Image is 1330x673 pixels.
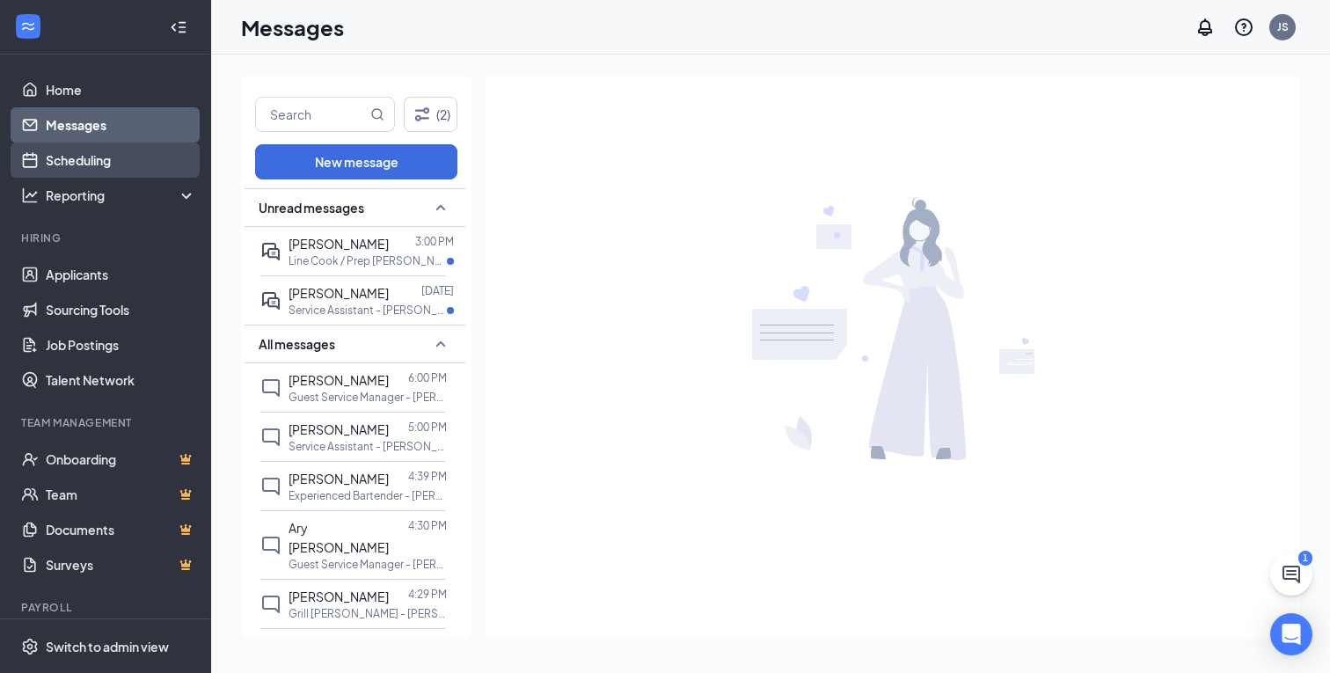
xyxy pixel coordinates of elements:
[408,587,447,602] p: 4:29 PM
[21,600,193,615] div: Payroll
[46,477,196,512] a: TeamCrown
[260,427,281,448] svg: ChatInactive
[289,606,447,621] p: Grill [PERSON_NAME] - [PERSON_NAME] DTLA at [PERSON_NAME]
[46,187,197,204] div: Reporting
[21,230,193,245] div: Hiring
[1270,553,1312,596] button: ChatActive
[289,390,447,405] p: Guest Service Manager - [PERSON_NAME] at [PERSON_NAME]
[241,12,344,42] h1: Messages
[1195,17,1216,38] svg: Notifications
[21,187,39,204] svg: Analysis
[256,98,367,131] input: Search
[21,638,39,655] svg: Settings
[260,377,281,399] svg: ChatInactive
[46,143,196,178] a: Scheduling
[289,285,389,301] span: [PERSON_NAME]
[260,535,281,556] svg: ChatInactive
[370,107,384,121] svg: MagnifyingGlass
[260,290,281,311] svg: ActiveDoubleChat
[408,518,447,533] p: 4:30 PM
[1270,613,1312,655] div: Open Intercom Messenger
[408,370,447,385] p: 6:00 PM
[46,327,196,362] a: Job Postings
[1277,19,1289,34] div: JS
[289,372,389,388] span: [PERSON_NAME]
[408,636,447,651] p: 4:00 PM
[289,520,389,555] span: Ary [PERSON_NAME]
[46,442,196,477] a: OnboardingCrown
[408,469,447,484] p: 4:39 PM
[430,333,451,355] svg: SmallChevronUp
[415,234,454,249] p: 3:00 PM
[46,257,196,292] a: Applicants
[289,421,389,437] span: [PERSON_NAME]
[404,97,457,132] button: Filter (2)
[46,72,196,107] a: Home
[170,18,187,36] svg: Collapse
[46,292,196,327] a: Sourcing Tools
[255,144,457,179] button: New message
[289,589,389,604] span: [PERSON_NAME]
[421,283,454,298] p: [DATE]
[1233,17,1254,38] svg: QuestionInfo
[412,104,433,125] svg: Filter
[46,107,196,143] a: Messages
[260,241,281,262] svg: ActiveDoubleChat
[21,415,193,430] div: Team Management
[289,471,389,486] span: [PERSON_NAME]
[289,439,447,454] p: Service Assistant - [PERSON_NAME] DTLA at [PERSON_NAME]
[46,547,196,582] a: SurveysCrown
[259,199,364,216] span: Unread messages
[289,557,447,572] p: Guest Service Manager - [PERSON_NAME] at [PERSON_NAME]
[430,197,451,218] svg: SmallChevronUp
[259,335,335,353] span: All messages
[46,638,169,655] div: Switch to admin view
[408,420,447,435] p: 5:00 PM
[46,512,196,547] a: DocumentsCrown
[289,253,447,268] p: Line Cook / Prep [PERSON_NAME] - [PERSON_NAME] DTLA at [PERSON_NAME] DTLA
[289,236,389,252] span: [PERSON_NAME]
[46,362,196,398] a: Talent Network
[1298,551,1312,566] div: 1
[19,18,37,35] svg: WorkstreamLogo
[289,303,447,318] p: Service Assistant - [PERSON_NAME] DTLA at [PERSON_NAME]
[289,488,447,503] p: Experienced Bartender - [PERSON_NAME] at [PERSON_NAME] DTLA
[260,594,281,615] svg: ChatInactive
[260,476,281,497] svg: ChatInactive
[1281,564,1302,585] svg: ChatActive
